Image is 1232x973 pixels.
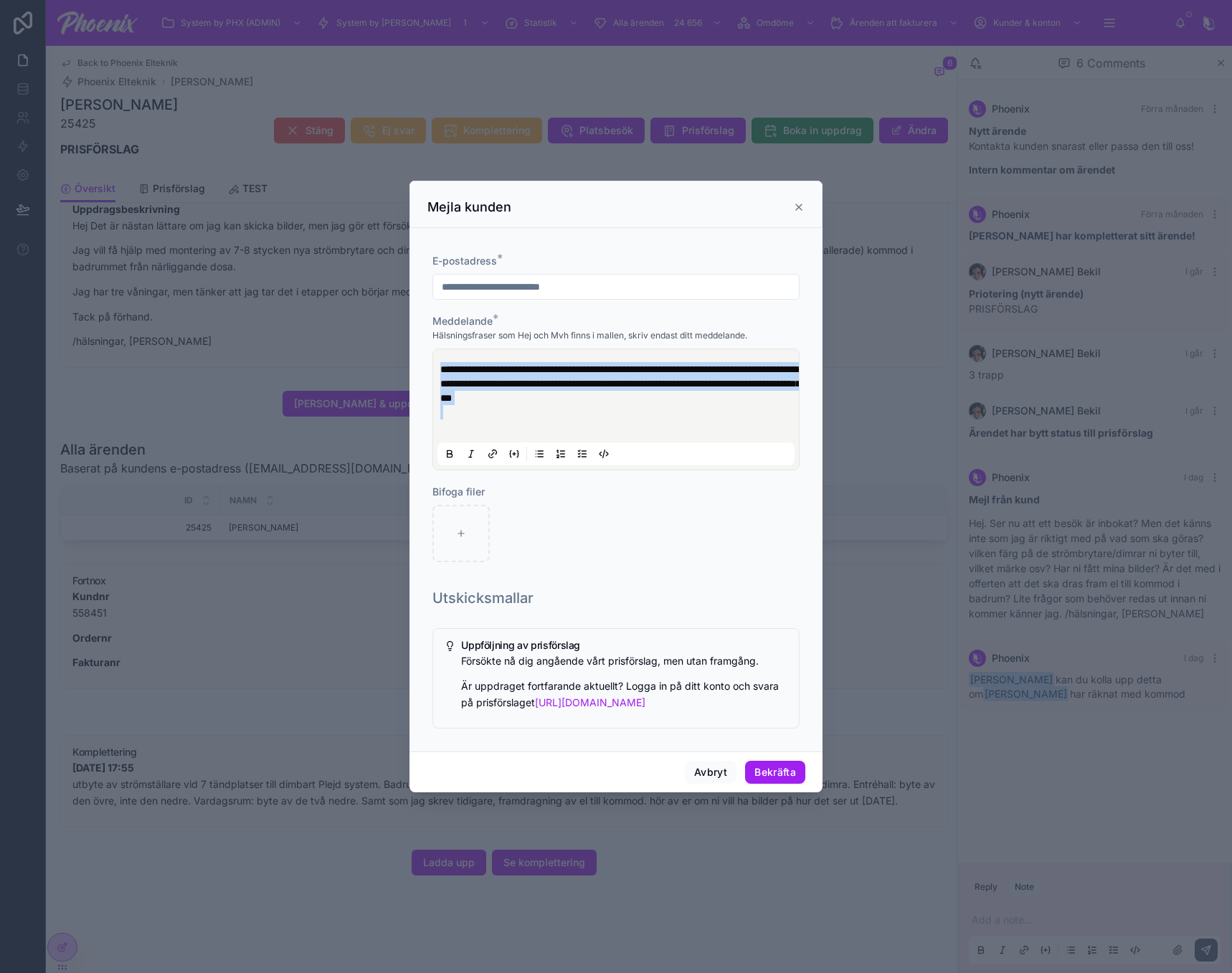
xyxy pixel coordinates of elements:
[432,485,485,498] span: Bifoga filer
[685,761,736,784] button: Avbryt
[461,653,787,670] p: Försökte nå dig angående vårt prisförslag, men utan framgång.
[745,761,805,784] button: Bekräfta
[432,588,534,608] h1: Utskicksmallar
[427,199,511,216] h3: Mejla kunden
[535,696,645,708] a: [URL][DOMAIN_NAME]
[432,330,747,341] span: Hälsningsfraser som Hej och Mvh finns i mallen, skriv endast ditt meddelande.
[432,255,497,267] span: E-postadress
[461,678,787,711] p: Är uppdraget fortfarande aktuellt? Logga in på ditt konto och svara på prisförslaget
[432,315,493,327] span: Meddelande
[461,653,787,711] div: Försökte nå dig angående vårt prisförslag, men utan framgång. Är uppdraget fortfarande aktuellt? ...
[461,640,787,650] h5: Uppföljning av prisförslag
